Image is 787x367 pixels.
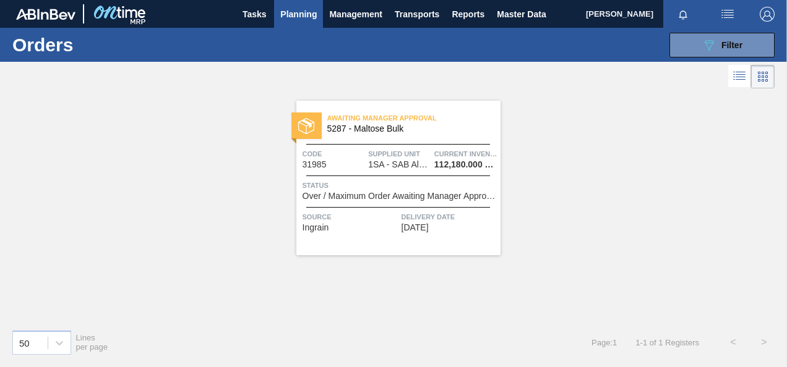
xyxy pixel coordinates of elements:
span: Transports [395,7,439,22]
a: statusAwaiting Manager Approval5287 - Maltose BulkCode31985Supplied Unit1SA - SAB Alrode BreweryC... [287,101,501,255]
h1: Orders [12,38,183,52]
div: Card Vision [751,65,775,88]
img: Logout [760,7,775,22]
span: 1 - 1 of 1 Registers [635,338,699,347]
span: 09/30/2025 [402,223,429,232]
button: Filter [669,33,775,57]
span: Filter [721,40,742,50]
button: > [749,327,780,358]
span: Status [303,179,497,192]
span: Planning [280,7,317,22]
span: Code [303,148,366,160]
span: Tasks [241,7,268,22]
span: Management [329,7,382,22]
img: userActions [720,7,735,22]
span: Over / Maximum Order Awaiting Manager Approval [303,192,497,201]
img: status [298,118,314,134]
span: 31985 [303,160,327,169]
span: Reports [452,7,484,22]
img: TNhmsLtSVTkK8tSr43FrP2fwEKptu5GPRR3wAAAABJRU5ErkJggg== [16,9,75,20]
span: Supplied Unit [368,148,431,160]
span: Ingrain [303,223,329,232]
span: Delivery Date [402,211,497,223]
span: Lines per page [76,333,108,352]
span: 1SA - SAB Alrode Brewery [368,160,430,169]
span: Awaiting Manager Approval [327,112,501,124]
span: 112,180.000 KG [434,160,497,169]
div: List Vision [728,65,751,88]
button: < [718,327,749,358]
span: Current inventory [434,148,497,160]
span: Source [303,211,398,223]
button: Notifications [663,6,703,23]
div: 50 [19,337,30,348]
span: 5287 - Maltose Bulk [327,124,491,133]
span: Page : 1 [591,338,617,347]
span: Master Data [497,7,546,22]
